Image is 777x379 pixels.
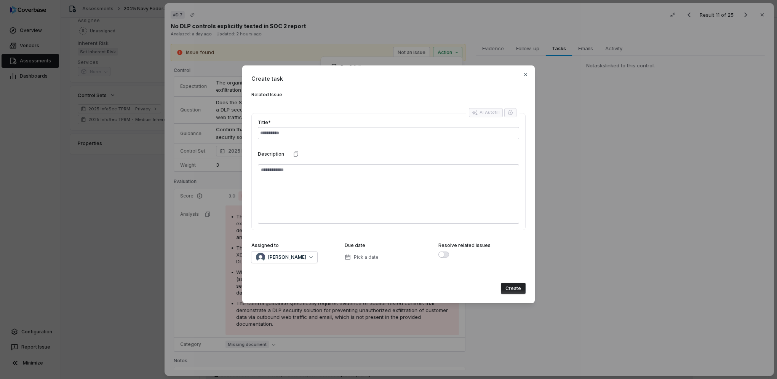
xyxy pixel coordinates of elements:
[501,283,526,294] button: Create
[251,75,526,83] span: Create task
[345,242,365,248] label: Due date
[354,254,379,260] span: Pick a date
[251,242,279,248] label: Assigned to
[438,242,491,248] span: Resolve related issues
[258,119,271,126] label: Title*
[342,249,381,265] button: Pick a date
[251,92,526,98] label: Related Issue
[268,254,306,260] span: [PERSON_NAME]
[256,253,265,262] img: Michael Violante avatar
[258,151,284,157] label: Description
